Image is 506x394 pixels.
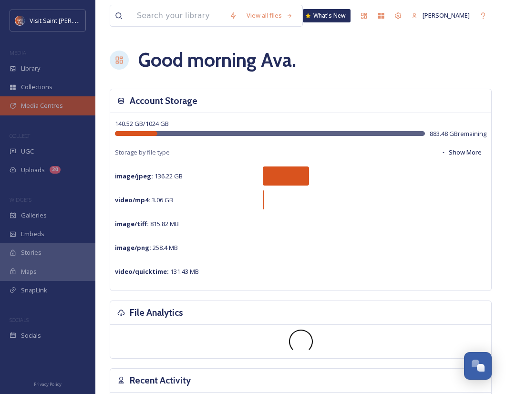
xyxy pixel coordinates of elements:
span: Visit Saint [PERSON_NAME] [30,16,106,25]
strong: image/jpeg : [115,172,153,180]
h1: Good morning Ava . [138,46,296,74]
span: UGC [21,147,34,156]
strong: image/tiff : [115,219,149,228]
span: Galleries [21,211,47,220]
span: 136.22 GB [115,172,183,180]
h3: Recent Activity [130,373,191,387]
span: 131.43 MB [115,267,199,276]
span: 815.82 MB [115,219,179,228]
span: COLLECT [10,132,30,139]
span: SnapLink [21,286,47,295]
span: Uploads [21,166,45,175]
span: 140.52 GB / 1024 GB [115,119,169,128]
a: [PERSON_NAME] [407,6,475,25]
h3: File Analytics [130,306,183,320]
span: Stories [21,248,41,257]
div: 20 [50,166,61,174]
button: Show More [436,143,486,162]
input: Search your library [132,5,225,26]
span: Library [21,64,40,73]
span: Socials [21,331,41,340]
span: 883.48 GB remaining [430,129,486,138]
span: [PERSON_NAME] [423,11,470,20]
a: Privacy Policy [34,378,62,389]
span: 258.4 MB [115,243,178,252]
a: What's New [303,9,351,22]
span: SOCIALS [10,316,29,323]
span: Collections [21,83,52,92]
span: MEDIA [10,49,26,56]
strong: image/png : [115,243,151,252]
h3: Account Storage [130,94,197,108]
strong: video/quicktime : [115,267,169,276]
span: Storage by file type [115,148,170,157]
span: 3.06 GB [115,196,173,204]
strong: video/mp4 : [115,196,150,204]
img: Visit%20Saint%20Paul%20Updated%20Profile%20Image.jpg [15,16,25,25]
button: Open Chat [464,352,492,380]
span: Embeds [21,229,44,238]
span: Maps [21,267,37,276]
a: View all files [242,6,298,25]
span: Media Centres [21,101,63,110]
span: Privacy Policy [34,381,62,387]
span: WIDGETS [10,196,31,203]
